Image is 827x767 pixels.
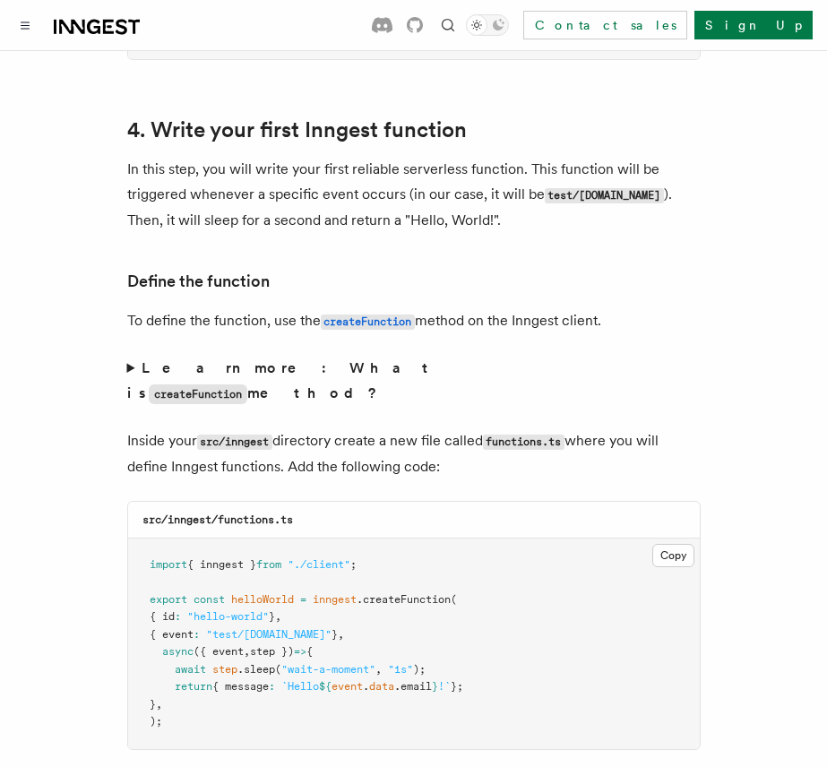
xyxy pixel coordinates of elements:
code: src/inngest [197,435,272,450]
span: helloWorld [231,593,294,606]
code: test/[DOMAIN_NAME] [545,188,664,203]
span: , [338,628,344,641]
span: : [194,628,200,641]
span: export [150,593,187,606]
span: async [162,645,194,658]
span: = [300,593,306,606]
a: Define the function [127,269,270,294]
span: return [175,680,212,693]
span: { id [150,610,175,623]
code: functions.ts [483,435,564,450]
span: await [175,663,206,676]
p: To define the function, use the method on the Inngest client. [127,308,701,334]
button: Find something... [437,14,459,36]
span: .email [394,680,432,693]
p: Inside your directory create a new file called where you will define Inngest functions. Add the f... [127,428,701,479]
button: Toggle navigation [14,14,36,36]
span: step }) [250,645,294,658]
span: } [432,680,438,693]
span: , [275,610,281,623]
span: ); [413,663,426,676]
strong: Learn more: What is method? [127,359,436,401]
span: { inngest } [187,558,256,571]
span: `Hello [281,680,319,693]
span: : [269,680,275,693]
a: createFunction [321,312,415,329]
code: src/inngest/functions.ts [142,513,293,526]
span: inngest [313,593,357,606]
span: ; [350,558,357,571]
a: Contact sales [523,11,687,39]
span: !` [438,680,451,693]
span: } [269,610,275,623]
span: { message [212,680,269,693]
span: ({ event [194,645,244,658]
span: "1s" [388,663,413,676]
code: createFunction [321,315,415,330]
span: : [175,610,181,623]
span: step [212,663,237,676]
span: "wait-a-moment" [281,663,375,676]
button: Toggle dark mode [466,14,509,36]
span: ( [275,663,281,676]
span: , [375,663,382,676]
button: Copy [652,544,694,567]
span: ${ [319,680,332,693]
code: createFunction [149,384,247,404]
span: => [294,645,306,658]
span: const [194,593,225,606]
span: } [332,628,338,641]
span: ( [451,593,457,606]
p: In this step, you will write your first reliable serverless function. This function will be trigg... [127,157,701,233]
span: "test/[DOMAIN_NAME]" [206,628,332,641]
span: "hello-world" [187,610,269,623]
span: { [306,645,313,658]
span: .sleep [237,663,275,676]
a: 4. Write your first Inngest function [127,117,467,142]
span: { event [150,628,194,641]
span: . [363,680,369,693]
span: event [332,680,363,693]
span: , [156,698,162,711]
span: }; [451,680,463,693]
span: from [256,558,281,571]
span: ); [150,715,162,728]
summary: Learn more: What iscreateFunctionmethod? [127,356,701,407]
span: } [150,698,156,711]
span: .createFunction [357,593,451,606]
span: , [244,645,250,658]
a: Sign Up [694,11,813,39]
span: "./client" [288,558,350,571]
span: import [150,558,187,571]
span: data [369,680,394,693]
